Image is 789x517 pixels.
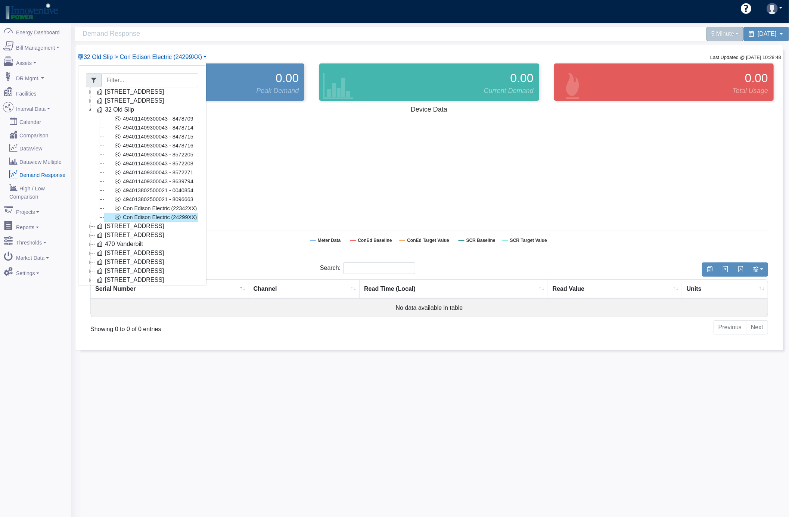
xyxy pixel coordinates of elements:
[95,240,145,249] a: 470 Vanderbilt
[95,168,198,177] li: 494011409300043 - 8572271
[86,96,198,105] li: [STREET_ADDRESS]
[95,150,198,159] li: 494011409300043 - 8572205
[86,222,198,231] li: [STREET_ADDRESS]
[95,204,198,213] li: Con Edison Electric (22342XX)
[86,87,198,96] li: [STREET_ADDRESS]
[95,141,198,150] li: 494011409300043 - 8478716
[510,69,533,87] span: 0.00
[104,123,195,132] a: 494011409300043 - 8478714
[90,320,366,334] div: Showing 0 to 0 of 0 entries
[682,280,768,299] th: Units : activate to sort column ascending
[86,105,198,222] li: 32 Old Slip
[95,195,198,204] li: 494013802500021 - 8096663
[249,280,360,299] th: Channel : activate to sort column ascending
[466,238,496,243] tspan: SCR Baseline
[95,132,198,141] li: 494011409300043 - 8478715
[104,141,195,150] a: 494011409300043 - 8478716
[86,258,198,267] li: [STREET_ADDRESS]
[510,238,547,243] tspan: SCR Target Value
[104,186,195,195] a: 494013802500021 - 0040854
[748,262,768,277] button: Show/Hide Columns
[95,96,165,105] a: [STREET_ADDRESS]
[702,262,718,277] button: Copy to clipboard
[95,177,198,186] li: 494011409300043 - 8639794
[86,73,102,87] span: Filter
[104,195,195,204] a: 494013802500021 - 8096663
[86,249,198,258] li: [STREET_ADDRESS]
[78,54,206,60] a: 32 Old Slip > Con Edison Electric (24299XX)
[95,249,165,258] a: [STREET_ADDRESS]
[95,222,165,231] a: [STREET_ADDRESS]
[343,262,415,274] input: Search:
[710,54,781,60] small: Last Updated @ [DATE] 10:28:48
[104,213,198,222] a: Con Edison Electric (24299XX)
[318,238,341,243] tspan: Meter Data
[86,284,198,293] li: [STREET_ADDRESS]
[758,31,776,37] span: [DATE]
[86,275,198,284] li: [STREET_ADDRESS]
[767,3,778,14] img: user-3.svg
[86,240,198,249] li: 470 Vanderbilt
[548,280,682,299] th: Read Value : activate to sort column ascending
[104,159,195,168] a: 494011409300043 - 8572208
[95,231,165,240] a: [STREET_ADDRESS]
[358,238,392,243] tspan: ConEd Baseline
[706,27,743,41] div: 5 Minute
[256,86,299,96] span: Peak Demand
[95,159,198,168] li: 494011409300043 - 8572208
[84,54,202,60] span: Device List
[102,73,198,87] input: Filter
[484,86,534,96] span: Current Demand
[104,177,195,186] a: 494011409300043 - 8639794
[95,105,136,114] a: 32 Old Slip
[360,280,548,299] th: Read Time (Local) : activate to sort column ascending
[95,114,198,123] li: 494011409300043 - 8478709
[717,262,733,277] button: Export to Excel
[95,123,198,132] li: 494011409300043 - 8478714
[407,238,449,243] tspan: ConEd Target Value
[95,267,165,275] a: [STREET_ADDRESS]
[320,262,415,274] label: Search:
[91,299,768,317] td: No data available in table
[733,86,768,96] span: Total Usage
[95,258,165,267] a: [STREET_ADDRESS]
[276,69,299,87] span: 0.00
[86,231,198,240] li: [STREET_ADDRESS]
[91,280,249,299] th: Serial Number : activate to sort column descending
[745,69,768,87] span: 0.00
[411,106,448,113] tspan: Device Data
[86,267,198,275] li: [STREET_ADDRESS]
[95,284,165,293] a: [STREET_ADDRESS]
[104,132,195,141] a: 494011409300043 - 8478715
[95,213,198,222] li: Con Edison Electric (24299XX)
[78,62,206,286] div: 32 Old Slip > Con Edison Electric (24299XX)
[95,87,165,96] a: [STREET_ADDRESS]
[95,186,198,195] li: 494013802500021 - 0040854
[733,262,748,277] button: Generate PDF
[104,168,195,177] a: 494011409300043 - 8572271
[95,275,165,284] a: [STREET_ADDRESS]
[83,27,433,41] span: Demand Response
[104,204,198,213] a: Con Edison Electric (22342XX)
[104,150,195,159] a: 494011409300043 - 8572205
[104,114,195,123] a: 494011409300043 - 8478709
